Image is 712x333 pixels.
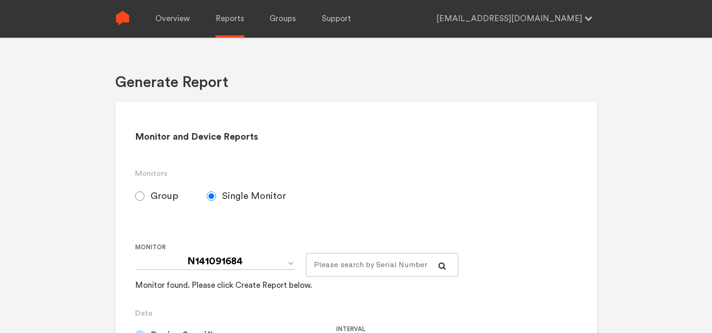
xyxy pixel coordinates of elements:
[135,191,144,201] input: Group
[135,308,577,319] h3: Data
[135,168,577,179] h3: Monitors
[306,242,451,253] label: For large monitor counts
[115,73,228,92] h1: Generate Report
[135,131,577,143] h2: Monitor and Device Reports
[115,11,130,25] img: Sense Logo
[222,190,286,202] span: Single Monitor
[207,191,216,201] input: Single Monitor
[135,280,312,291] div: Monitor found. Please click Create Report below.
[135,242,298,253] label: Monitor
[306,253,459,277] input: Please search by Serial Number
[151,190,178,202] span: Group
